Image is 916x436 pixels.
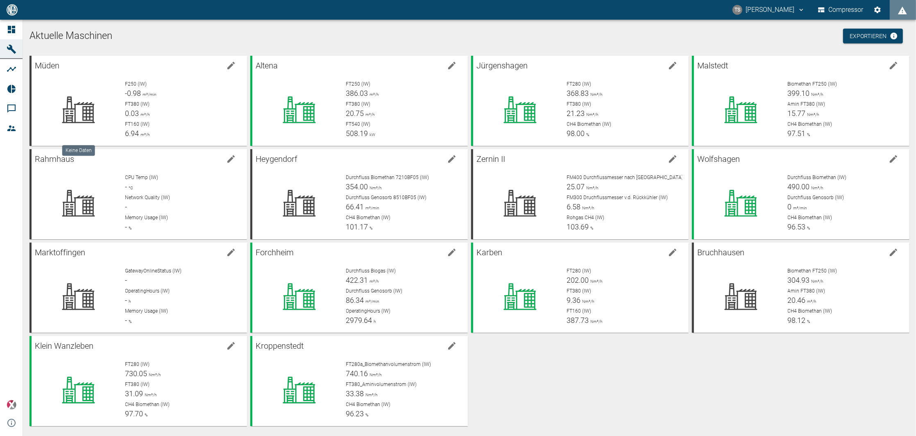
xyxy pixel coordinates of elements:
[444,57,460,74] button: edit machine
[125,81,147,87] span: F250 (IW)
[810,92,823,97] span: Nm³/h
[806,299,816,304] span: m³/h
[788,175,847,180] span: Durchfluss Biomethan (IW)
[788,195,844,200] span: Durchfluss Genosorb (IW)
[125,288,170,294] span: OperatingHours (IW)
[567,308,592,314] span: FT160 (IW)
[806,132,810,137] span: %
[127,226,132,230] span: %
[346,182,368,191] span: 354.00
[476,248,502,257] span: Karben
[885,244,902,261] button: edit machine
[589,279,603,284] span: Nm³/h
[364,206,380,210] span: m³/min
[346,268,396,274] span: Durchfluss Biogas (IW)
[125,361,150,367] span: FT280 (IW)
[364,112,375,117] span: m³/h
[664,57,681,74] button: edit machine
[364,413,369,417] span: %
[29,243,247,333] a: Marktoffingenedit machineGatewayOnlineStatus (IW)-OperatingHours (IW)-hMemory Usage (IW)-%
[346,288,403,294] span: Durchfluss Genosorb (IW)
[125,215,168,220] span: Memory Usage (IW)
[444,244,460,261] button: edit machine
[816,2,865,17] button: Compressor
[346,361,431,367] span: FT280a_Biomethanvolumenstrom (IW)
[364,299,380,304] span: m³/min
[692,243,909,333] a: Bruchhausenedit machineBiomethan FT250 (IW)304.93Nm³/hAmin FT380 (IW)20.46m³/hCH4 Biomethan (IW)9...
[256,61,278,70] span: Altena
[256,248,294,257] span: Forchheim
[567,268,592,274] span: FT280 (IW)
[788,288,825,294] span: Amin FT380 (IW)
[125,316,127,325] span: -
[788,316,806,325] span: 98.12
[885,151,902,167] button: edit machine
[664,244,681,261] button: edit machine
[589,92,603,97] span: Nm³/h
[29,149,247,239] a: Rahmhausedit machineCPU Temp (IW)-°CNetwork Quality (IW)-Memory Usage (IW)-%
[141,92,157,97] span: m³/min
[368,132,376,137] span: kW
[581,299,594,304] span: Nm³/h
[788,109,806,118] span: 15.77
[788,121,832,127] span: CH4 Biomethan (IW)
[346,369,368,378] span: 740.16
[346,223,368,231] span: 101.17
[125,389,143,398] span: 31.09
[223,151,239,167] button: edit machine
[567,202,581,211] span: 6.58
[792,206,807,210] span: m³/min
[692,149,909,239] a: Wolfshagenedit machineDurchfluss Biomethan (IW)490.00Nm³/hDurchfluss Genosorb (IW)0m³/minCH4 Biom...
[35,61,59,70] span: Müden
[806,112,819,117] span: Nm³/h
[125,369,147,378] span: 730.05
[127,186,134,190] span: °C
[346,89,368,98] span: 386.03
[139,112,150,117] span: m³/h
[125,276,127,284] span: -
[581,206,594,210] span: Nm³/h
[788,276,810,284] span: 304.93
[250,243,468,333] a: Forchheimedit machineDurchfluss Biogas (IW)422.31m³/hDurchfluss Genosorb (IW)86.34m³/minOperating...
[29,56,247,146] a: Müdenedit machineF250 (IW)-0.98m³/minFT380 (IW)0.03m³/hFT160 (IW)6.94m³/h
[346,215,391,220] span: CH4 Biomethan (IW)
[697,154,740,164] span: Wolfshagen
[29,30,909,43] h1: Aktuelle Maschinen
[788,89,810,98] span: 399.10
[125,268,182,274] span: GatewayOnlineStatus (IW)
[125,381,150,387] span: FT380 (IW)
[346,202,364,211] span: 66.41
[223,338,239,354] button: edit machine
[346,308,391,314] span: OperatingHours (IW)
[35,341,93,351] span: Klein Wanzleben
[223,244,239,261] button: edit machine
[585,186,599,190] span: Nm³/h
[125,182,127,191] span: -
[62,145,95,156] div: Keine Daten
[346,402,391,407] span: CH4 Biomethan (IW)
[346,101,371,107] span: FT380 (IW)
[788,81,837,87] span: Biomethan FT250 (IW)
[664,151,681,167] button: edit machine
[125,129,139,138] span: 6.94
[585,112,599,117] span: Nm³/h
[476,154,505,164] span: Zernin II
[476,61,528,70] span: Jürgenshagen
[346,276,368,284] span: 422.31
[139,132,150,137] span: m³/h
[143,413,148,417] span: %
[147,372,161,377] span: Nm³/h
[788,215,832,220] span: CH4 Biomethan (IW)
[125,101,150,107] span: FT380 (IW)
[788,296,806,304] span: 20.46
[346,296,364,304] span: 86.34
[346,195,427,200] span: Durchfluss Genosorb 8510BF05 (IW)
[125,195,170,200] span: Network Quality (IW)
[788,202,792,211] span: 0
[346,389,364,398] span: 33.38
[256,154,297,164] span: Heygendorf
[567,195,668,200] span: FM300 Druchflussmesser v.d. Rückkühler (IW)
[788,268,837,274] span: Biomethan FT250 (IW)
[346,129,368,138] span: 508.19
[885,57,902,74] button: edit machine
